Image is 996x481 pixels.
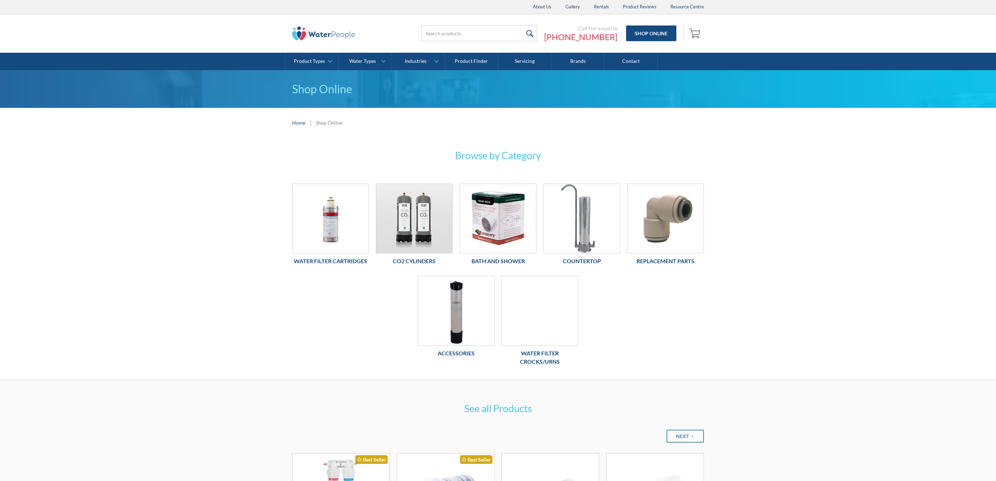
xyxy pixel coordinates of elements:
a: Product Types [285,53,338,70]
img: Water Filter Cartridges [292,184,369,253]
img: The Water People [292,27,355,40]
a: AccessoriesAccessories [418,276,495,361]
a: CountertopCountertop [543,184,620,269]
a: Water Types [339,53,391,70]
h6: Countertop [543,257,620,265]
a: Co2 CylindersCo2 Cylinders [376,184,453,269]
a: Contact [604,53,657,70]
img: shopping cart [689,28,702,39]
a: Water Filter CartridgesWater Filter Cartridges [292,184,369,269]
a: Brands [551,53,604,70]
h6: Co2 Cylinders [376,257,453,265]
div: Product Types [294,58,325,64]
h3: See all Products [362,401,634,416]
a: Product Finder [445,53,498,70]
a: Home [292,119,305,126]
img: Replacement Parts [627,184,704,253]
a: Shop Online [626,25,676,41]
h1: Shop Online [292,81,704,97]
img: Bath and Shower [460,184,536,253]
div: Shop Online [316,119,342,126]
a: Open empty cart [687,25,704,42]
h6: Replacement Parts [627,257,704,265]
h3: Browse by Category [362,148,634,163]
div: Next [676,432,689,440]
div: Industries [405,58,426,64]
div: Call the experts [544,25,617,32]
h6: Water Filter Crocks/Urns [501,349,578,366]
a: Servicing [498,53,551,70]
img: Countertop [544,184,620,253]
img: Co2 Cylinders [376,184,452,253]
a: Industries [392,53,445,70]
input: Search products [421,25,537,41]
div: List [292,430,704,443]
a: Next Page [667,430,704,443]
img: Accessories [418,276,494,345]
a: [PHONE_NUMBER] [544,32,617,42]
h6: Water Filter Cartridges [292,257,369,265]
div: Water Types [349,58,376,64]
a: Replacement PartsReplacement Parts [627,184,704,269]
div: Best Seller [355,455,388,464]
div: Best Seller [460,455,492,464]
a: Water Filter Crocks/UrnsWater Filter Crocks/Urns [501,276,578,369]
div: | [309,118,312,127]
a: Bath and ShowerBath and Shower [460,184,536,269]
h6: Accessories [418,349,495,357]
h6: Bath and Shower [460,257,536,265]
